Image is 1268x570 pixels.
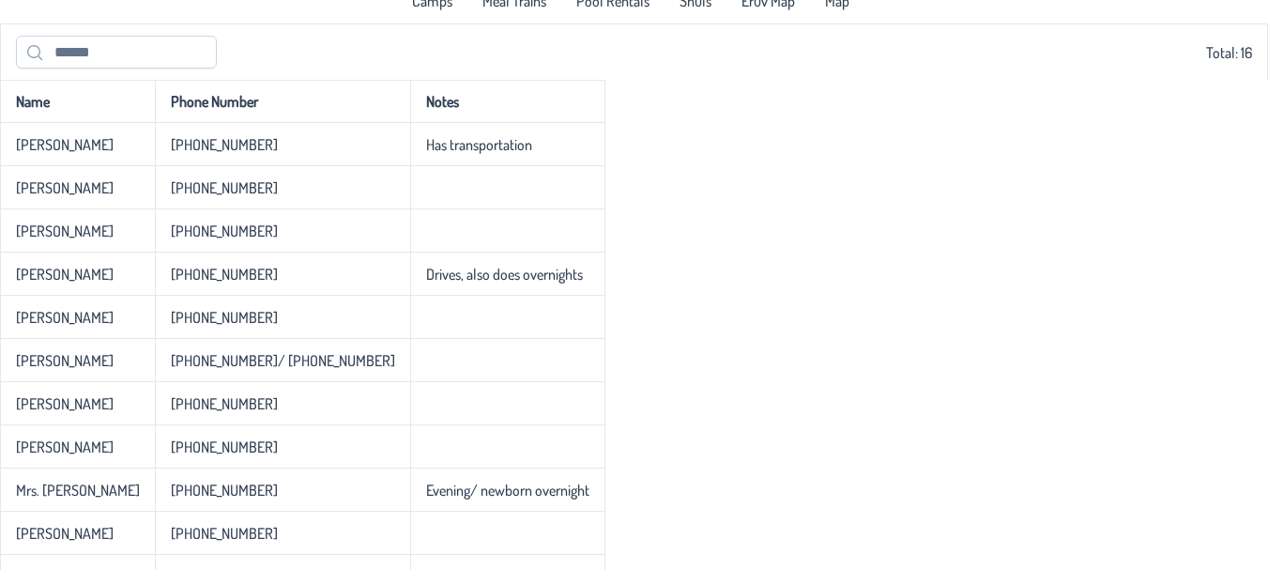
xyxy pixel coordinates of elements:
[16,524,114,543] p-celleditor: [PERSON_NAME]
[171,524,278,543] p-celleditor: [PHONE_NUMBER]
[16,394,114,413] p-celleditor: [PERSON_NAME]
[426,481,589,500] p-celleditor: Evening/ newborn overnight
[171,178,278,197] p-celleditor: [PHONE_NUMBER]
[155,80,410,123] th: Phone Number
[16,265,114,284] p-celleditor: [PERSON_NAME]
[16,135,114,154] p-celleditor: [PERSON_NAME]
[16,178,114,197] p-celleditor: [PERSON_NAME]
[171,308,278,327] p-celleditor: [PHONE_NUMBER]
[171,351,395,370] p-celleditor: [PHONE_NUMBER]/ [PHONE_NUMBER]
[16,308,114,327] p-celleditor: [PERSON_NAME]
[16,351,114,370] p-celleditor: [PERSON_NAME]
[16,222,114,240] p-celleditor: [PERSON_NAME]
[410,80,605,123] th: Notes
[171,481,278,500] p-celleditor: [PHONE_NUMBER]
[426,135,532,154] p-celleditor: Has transportation
[16,438,114,456] p-celleditor: [PERSON_NAME]
[426,265,583,284] p-celleditor: Drives, also does overnights
[171,222,278,240] p-celleditor: [PHONE_NUMBER]
[171,394,278,413] p-celleditor: [PHONE_NUMBER]
[171,135,278,154] p-celleditor: [PHONE_NUMBER]
[16,36,1252,69] div: Total: 16
[171,265,278,284] p-celleditor: [PHONE_NUMBER]
[16,481,140,500] p-celleditor: Mrs. [PERSON_NAME]
[171,438,278,456] p-celleditor: [PHONE_NUMBER]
